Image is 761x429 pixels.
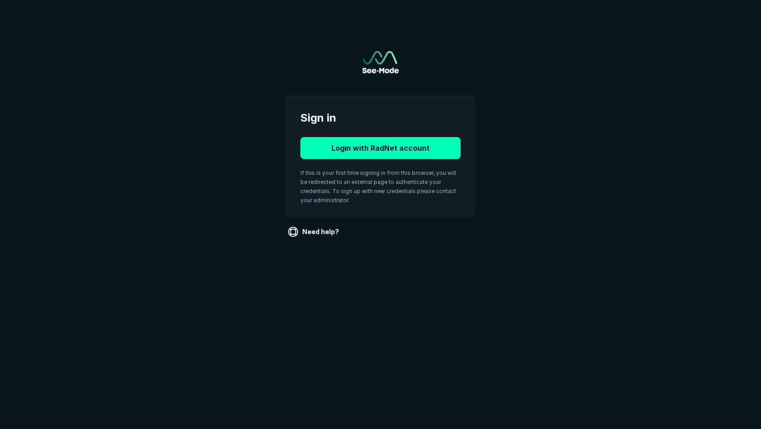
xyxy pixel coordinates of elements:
span: Sign in [300,110,461,126]
img: See-Mode Logo [362,51,399,73]
span: If this is your first time signing in from this browser, you will be redirected to an external pa... [300,169,456,204]
a: Need help? [286,225,343,239]
a: Go to sign in [362,51,399,73]
button: Login with RadNet account [300,137,461,159]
